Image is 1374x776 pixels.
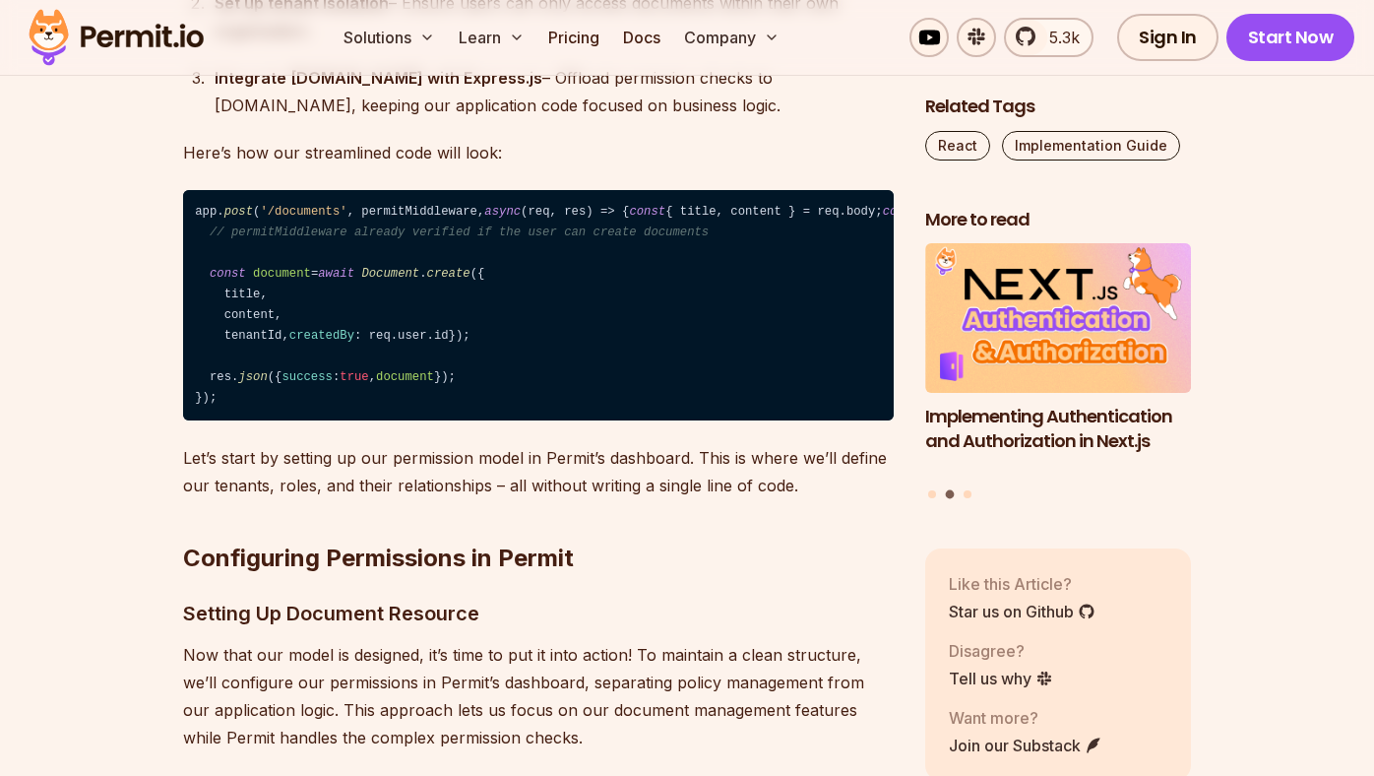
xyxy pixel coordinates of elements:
span: user [398,329,426,343]
div: – Offload permission checks to [DOMAIN_NAME], keeping our application code focused on business lo... [215,64,894,119]
span: body [846,205,875,219]
a: Start Now [1226,14,1355,61]
a: Implementing Authentication and Authorization in Next.jsImplementing Authentication and Authoriza... [925,244,1191,479]
span: '/documents' [260,205,346,219]
span: const [629,205,665,219]
span: id [434,329,449,343]
span: json [238,370,267,384]
span: // permitMiddleware already verified if the user can create documents [210,226,709,239]
a: 5.3k [1004,18,1093,57]
span: async [484,205,521,219]
span: document [376,370,434,384]
code: app. ( , permitMiddleware, (req, res) => { { title, content } = req. ; tenantId = req. . ; = . ({... [183,190,894,421]
button: Solutions [336,18,443,57]
button: Go to slide 3 [964,490,971,498]
span: await [318,267,354,281]
a: Join our Substack [949,734,1102,757]
a: Implementation Guide [1002,131,1180,161]
a: Star us on Github [949,600,1095,623]
a: Pricing [540,18,607,57]
li: 2 of 3 [925,244,1191,479]
h3: Implementing Authentication and Authorization in Next.js [925,405,1191,454]
h2: More to read [925,208,1191,232]
span: true [340,370,368,384]
button: Go to slide 1 [928,490,936,498]
h2: Configuring Permissions in Permit [183,464,894,574]
a: Docs [615,18,668,57]
span: 5.3k [1037,26,1080,49]
p: Here’s how our streamlined code will look: [183,139,894,166]
p: Like this Article? [949,572,1095,596]
strong: Integrate [DOMAIN_NAME] with Express.js [215,68,542,88]
p: Want more? [949,706,1102,730]
span: const [883,205,919,219]
img: Permit logo [20,4,213,71]
button: Learn [451,18,532,57]
h3: Setting Up Document Resource [183,598,894,629]
button: Company [676,18,787,57]
div: Posts [925,244,1191,502]
p: Now that our model is designed, it’s time to put it into action! To maintain a clean structure, w... [183,641,894,751]
span: create [427,267,470,281]
p: Disagree? [949,639,1053,663]
img: Implementing Authentication and Authorization in Next.js [925,244,1191,394]
h2: Related Tags [925,95,1191,119]
a: Sign In [1117,14,1218,61]
p: Let’s start by setting up our permission model in Permit’s dashboard. This is where we’ll define ... [183,444,894,499]
span: success [281,370,332,384]
span: createdBy [289,329,354,343]
a: Tell us why [949,667,1053,690]
button: Go to slide 2 [946,490,955,499]
span: Document [361,267,419,281]
span: document [253,267,311,281]
a: React [925,131,990,161]
span: const [210,267,246,281]
span: post [224,205,253,219]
